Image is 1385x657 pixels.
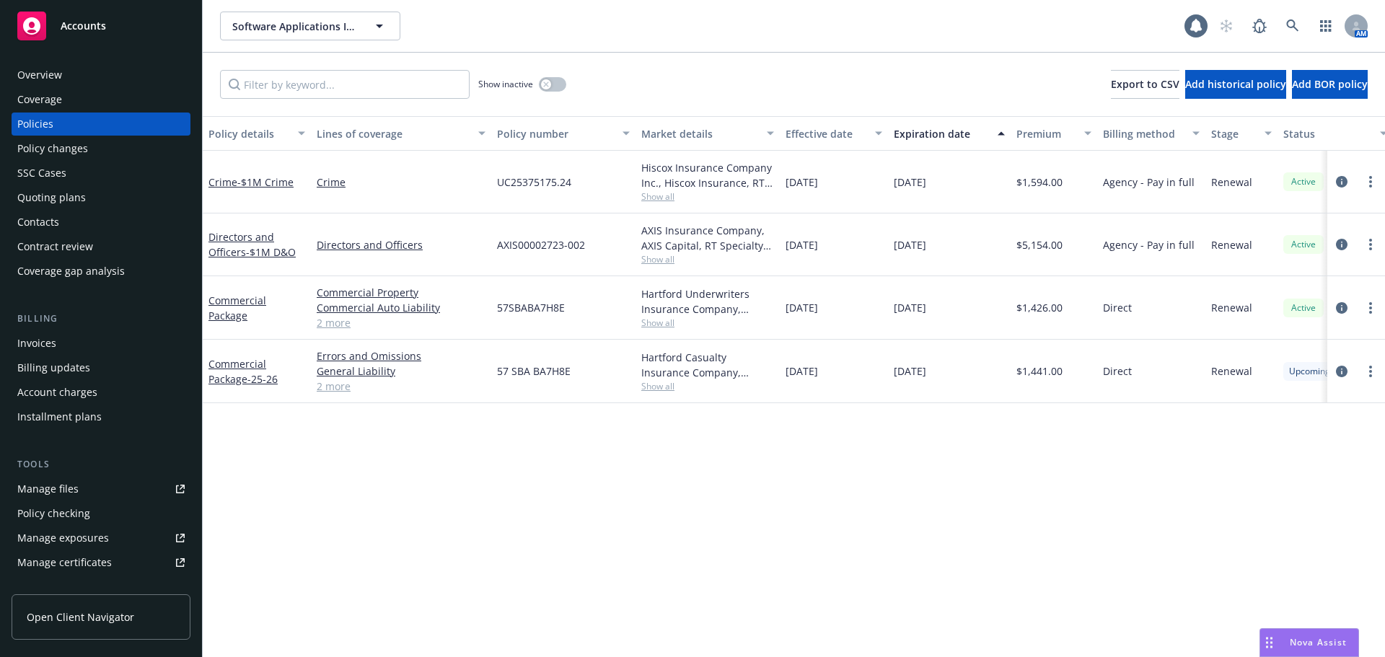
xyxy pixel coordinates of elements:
input: Filter by keyword... [220,70,470,99]
span: Export to CSV [1111,77,1179,91]
span: [DATE] [786,300,818,315]
span: [DATE] [894,237,926,252]
div: Expiration date [894,126,989,141]
span: Direct [1103,300,1132,315]
span: [DATE] [894,175,926,190]
span: AXIS00002723-002 [497,237,585,252]
span: Show all [641,190,774,203]
a: Accounts [12,6,190,46]
a: SSC Cases [12,162,190,185]
span: Renewal [1211,363,1252,379]
a: circleInformation [1333,236,1350,253]
a: Contract review [12,235,190,258]
div: Installment plans [17,405,102,428]
a: Commercial Auto Liability [317,300,485,315]
span: [DATE] [786,363,818,379]
div: Market details [641,126,758,141]
span: Renewal [1211,175,1252,190]
a: General Liability [317,363,485,379]
div: Hartford Casualty Insurance Company, Hartford Insurance Group [641,350,774,380]
span: Open Client Navigator [27,609,134,625]
div: Lines of coverage [317,126,470,141]
span: Upcoming [1289,365,1330,378]
div: Contract review [17,235,93,258]
span: - $1M D&O [246,245,296,259]
div: Manage files [17,477,79,501]
a: Manage exposures [12,526,190,550]
span: Nova Assist [1290,636,1347,648]
span: [DATE] [894,300,926,315]
div: Policy checking [17,502,90,525]
button: Policy details [203,116,311,151]
a: Account charges [12,381,190,404]
a: circleInformation [1333,363,1350,380]
a: more [1362,236,1379,253]
a: Manage certificates [12,551,190,574]
div: Manage exposures [17,526,109,550]
a: Contacts [12,211,190,234]
a: Manage files [12,477,190,501]
button: Software Applications Incorporated [220,12,400,40]
a: 2 more [317,379,485,394]
span: $5,154.00 [1016,237,1063,252]
div: Drag to move [1260,629,1278,656]
div: Premium [1016,126,1076,141]
div: Quoting plans [17,186,86,209]
span: Renewal [1211,300,1252,315]
span: [DATE] [786,175,818,190]
div: Coverage [17,88,62,111]
a: Billing updates [12,356,190,379]
a: Policy checking [12,502,190,525]
a: Coverage gap analysis [12,260,190,283]
span: - $1M Crime [237,175,294,189]
div: Policy details [208,126,289,141]
div: Policies [17,113,53,136]
span: Show inactive [478,78,533,90]
a: Installment plans [12,405,190,428]
button: Stage [1205,116,1278,151]
a: Errors and Omissions [317,348,485,363]
span: - 25-26 [247,372,278,386]
div: Invoices [17,332,56,355]
div: Status [1283,126,1371,141]
div: Policy number [497,126,614,141]
a: Commercial Property [317,285,485,300]
div: Hiscox Insurance Company Inc., Hiscox Insurance, RT Specialty Insurance Services, LLC (RSG Specia... [641,160,774,190]
span: Show all [641,253,774,265]
a: circleInformation [1333,299,1350,317]
div: Billing updates [17,356,90,379]
div: AXIS Insurance Company, AXIS Capital, RT Specialty Insurance Services, LLC (RSG Specialty, LLC) [641,223,774,253]
a: Policies [12,113,190,136]
div: Account charges [17,381,97,404]
a: Report a Bug [1245,12,1274,40]
div: Policy changes [17,137,88,160]
button: Export to CSV [1111,70,1179,99]
a: more [1362,363,1379,380]
button: Premium [1011,116,1097,151]
button: Billing method [1097,116,1205,151]
a: more [1362,299,1379,317]
button: Lines of coverage [311,116,491,151]
a: Policy changes [12,137,190,160]
div: Hartford Underwriters Insurance Company, Hartford Insurance Group [641,286,774,317]
div: Contacts [17,211,59,234]
span: 57 SBA BA7H8E [497,363,571,379]
a: Commercial Package [208,294,266,322]
a: circleInformation [1333,173,1350,190]
a: Quoting plans [12,186,190,209]
a: Search [1278,12,1307,40]
span: Agency - Pay in full [1103,237,1195,252]
span: 57SBABA7H8E [497,300,565,315]
a: Directors and Officers [208,230,296,259]
button: Market details [636,116,780,151]
span: Direct [1103,363,1132,379]
span: Active [1289,175,1318,188]
a: Overview [12,63,190,87]
span: Software Applications Incorporated [232,19,357,34]
button: Add historical policy [1185,70,1286,99]
span: Active [1289,301,1318,314]
a: more [1362,173,1379,190]
span: [DATE] [786,237,818,252]
button: Nova Assist [1259,628,1359,657]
